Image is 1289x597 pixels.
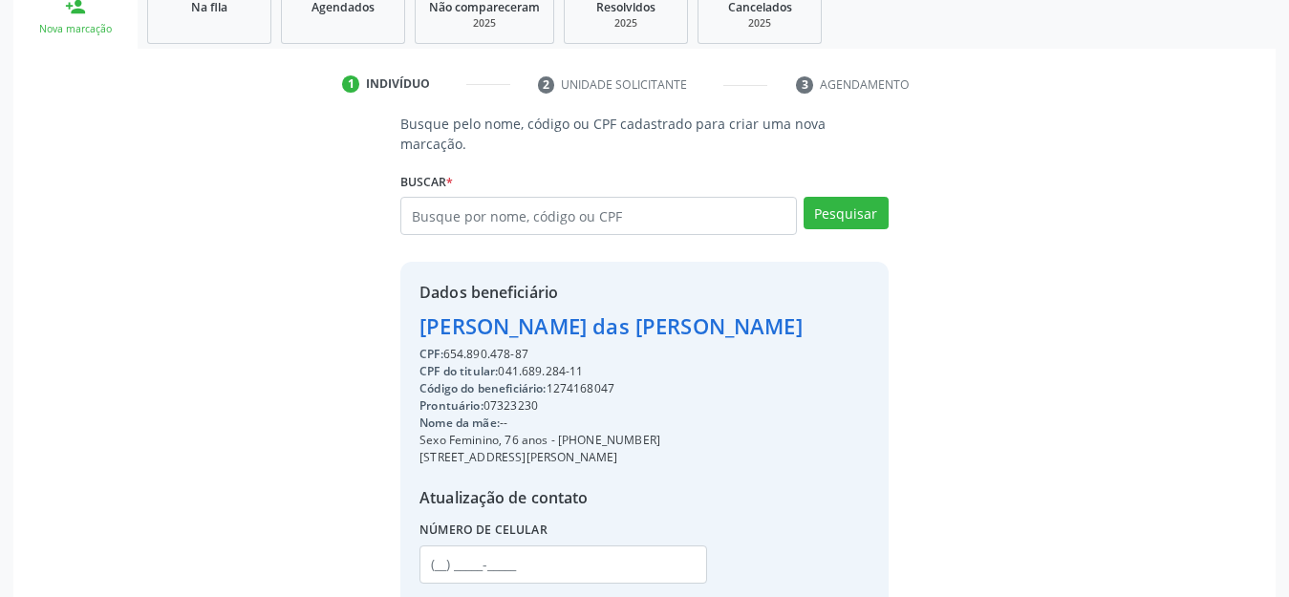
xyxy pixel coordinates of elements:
[429,16,540,31] div: 2025
[419,380,546,396] span: Código do beneficiário:
[804,197,889,229] button: Pesquisar
[400,197,797,235] input: Busque por nome, código ou CPF
[400,114,889,154] p: Busque pelo nome, código ou CPF cadastrado para criar uma nova marcação.
[419,310,803,342] div: [PERSON_NAME] das [PERSON_NAME]
[419,346,443,362] span: CPF:
[400,167,453,197] label: Buscar
[419,516,548,545] label: Número de celular
[419,397,803,415] div: 07323230
[27,22,124,36] div: Nova marcação
[419,415,803,432] div: --
[419,281,803,304] div: Dados beneficiário
[419,380,803,397] div: 1274168047
[342,75,359,93] div: 1
[419,449,803,466] div: [STREET_ADDRESS][PERSON_NAME]
[419,346,803,363] div: 654.890.478-87
[578,16,674,31] div: 2025
[366,75,430,93] div: Indivíduo
[419,397,483,414] span: Prontuário:
[419,415,500,431] span: Nome da mãe:
[419,432,803,449] div: Sexo Feminino, 76 anos - [PHONE_NUMBER]
[712,16,807,31] div: 2025
[419,545,706,584] input: (__) _____-_____
[419,363,498,379] span: CPF do titular:
[419,486,803,509] div: Atualização de contato
[419,363,803,380] div: 041.689.284-11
